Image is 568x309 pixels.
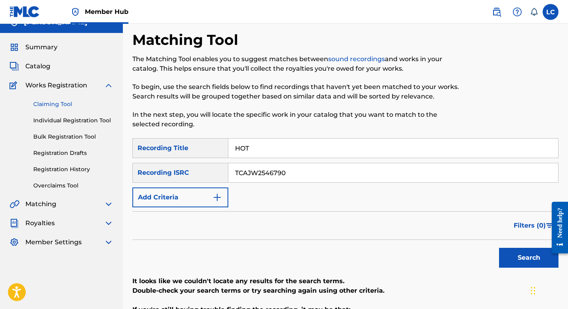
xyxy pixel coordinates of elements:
[499,248,558,268] button: Search
[10,62,50,71] a: CatalogCatalog
[33,133,113,141] a: Bulk Registration Tool
[132,54,461,73] p: The Matching Tool enables you to suggest matches between and works in your catalog. This helps en...
[509,216,558,236] button: Filters (0)
[104,81,113,90] img: expand
[530,8,538,16] div: Notifications
[132,110,461,129] p: In the next step, you will locate the specific work in your catalog that you want to match to the...
[10,62,19,71] img: Catalog
[25,218,55,228] span: Royalties
[71,7,80,17] img: Top Rightsholder
[25,42,57,52] span: Summary
[212,193,222,202] img: 9d2ae6d4665cec9f34b9.svg
[25,62,50,71] span: Catalog
[33,100,113,108] a: Claiming Tool
[33,149,113,157] a: Registration Drafts
[492,7,501,17] img: search
[546,196,568,260] iframe: Resource Center
[104,218,113,228] img: expand
[104,238,113,247] img: expand
[509,4,525,20] div: Help
[10,42,57,52] a: SummarySummary
[10,81,20,90] img: Works Registration
[543,4,558,20] div: User Menu
[531,279,535,303] div: Drag
[25,238,82,247] span: Member Settings
[33,116,113,125] a: Individual Registration Tool
[132,31,242,49] h2: Matching Tool
[489,4,505,20] a: Public Search
[514,221,546,230] span: Filters ( 0 )
[10,199,19,209] img: Matching
[33,165,113,174] a: Registration History
[10,6,40,17] img: MLC Logo
[104,199,113,209] img: expand
[85,7,128,16] span: Member Hub
[10,218,19,228] img: Royalties
[10,42,19,52] img: Summary
[132,286,558,295] p: Double-check your search terms or try searching again using other criteria.
[132,138,558,272] form: Search Form
[33,182,113,190] a: Overclaims Tool
[132,82,461,101] p: To begin, use the search fields below to find recordings that haven't yet been matched to your wo...
[10,238,19,247] img: Member Settings
[25,199,56,209] span: Matching
[328,55,385,63] a: sound recordings
[25,81,87,90] span: Works Registration
[528,271,568,309] iframe: Chat Widget
[132,187,228,207] button: Add Criteria
[132,276,558,286] p: It looks like we couldn't locate any results for the search terms.
[513,7,522,17] img: help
